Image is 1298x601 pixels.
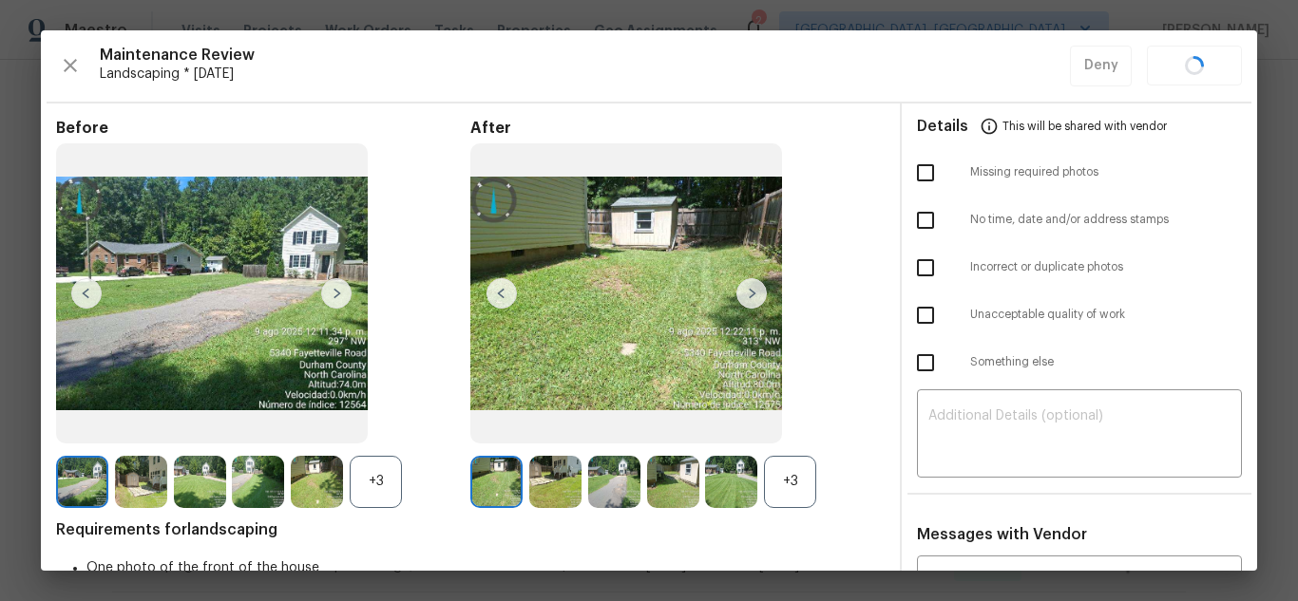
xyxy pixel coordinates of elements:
span: Maintenance Review [100,46,1070,65]
div: Incorrect or duplicate photos [902,244,1257,291]
span: This will be shared with vendor [1002,103,1167,149]
span: Landscaping * [DATE] [100,65,1070,84]
span: Details [917,103,968,149]
span: Incorrect or duplicate photos [970,259,1242,275]
img: left-chevron-button-url [487,278,517,309]
span: Something else [970,354,1242,370]
li: One photo of the front of the house [86,558,885,577]
span: No time, date and/or address stamps [970,212,1242,228]
img: left-chevron-button-url [71,278,102,309]
div: No time, date and/or address stamps [902,197,1257,244]
img: right-chevron-button-url [321,278,352,309]
div: +3 [764,456,816,508]
div: +3 [350,456,402,508]
span: Unacceptable quality of work [970,307,1242,323]
img: right-chevron-button-url [736,278,767,309]
span: Requirements for landscaping [56,520,885,539]
div: Unacceptable quality of work [902,291,1257,339]
span: After [470,119,885,138]
span: Before [56,119,470,138]
div: Missing required photos [902,149,1257,197]
span: Messages with Vendor [917,527,1087,542]
div: Something else [902,339,1257,386]
span: Missing required photos [970,164,1242,180]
